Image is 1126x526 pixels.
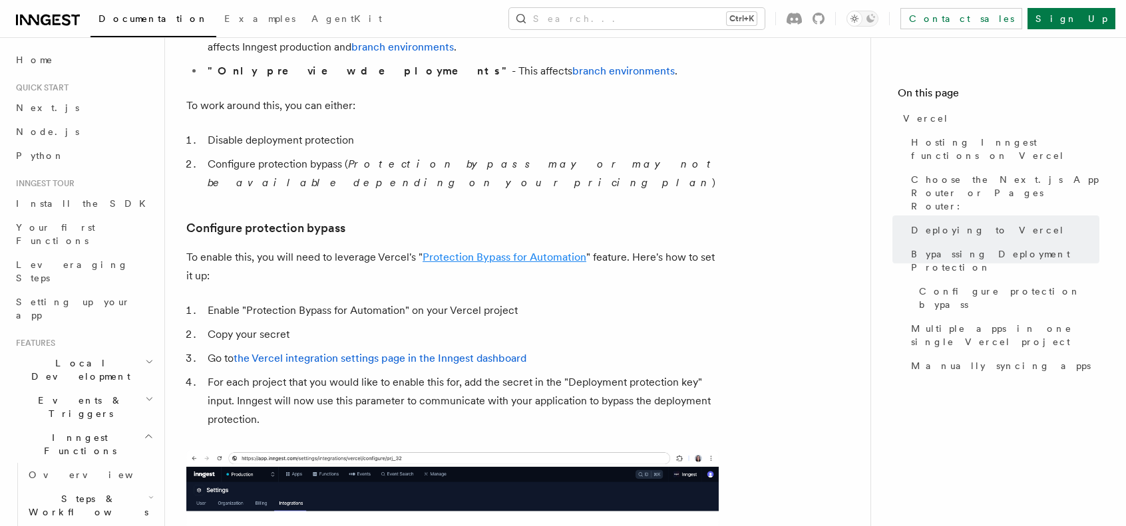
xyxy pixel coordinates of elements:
a: Overview [23,463,156,487]
a: Deploying to Vercel [906,218,1099,242]
a: Documentation [91,4,216,37]
a: Multiple apps in one single Vercel project [906,317,1099,354]
span: Steps & Workflows [23,492,148,519]
a: Configure protection bypass [186,219,345,237]
li: For each project that you would like to enable this for, add the secret in the "Deployment protec... [204,373,719,429]
span: AgentKit [311,13,382,24]
span: Vercel [903,112,949,125]
li: - This affects . [204,62,719,80]
span: Examples [224,13,295,24]
span: Python [16,150,65,161]
button: Local Development [11,351,156,388]
span: Local Development [11,356,145,383]
a: AgentKit [303,4,390,36]
span: Next.js [16,102,79,113]
a: branch environments [351,41,454,53]
span: Choose the Next.js App Router or Pages Router: [911,173,1099,213]
a: Leveraging Steps [11,253,156,290]
p: To enable this, you will need to leverage Vercel's " " feature. Here's how to set it up: [186,248,719,285]
a: Setting up your app [11,290,156,327]
button: Toggle dark mode [846,11,878,27]
a: Choose the Next.js App Router or Pages Router: [906,168,1099,218]
span: Manually syncing apps [911,359,1091,372]
a: Examples [216,4,303,36]
h4: On this page [898,85,1099,106]
a: Configure protection bypass [914,279,1099,317]
span: Quick start [11,82,69,93]
em: Protection bypass may or may not be available depending on your pricing plan [208,158,717,189]
a: Install the SDK [11,192,156,215]
span: Events & Triggers [11,394,145,420]
span: Documentation [98,13,208,24]
a: Your first Functions [11,215,156,253]
a: Home [11,48,156,72]
span: Overview [29,469,166,480]
span: Node.js [16,126,79,137]
a: Python [11,144,156,168]
button: Inngest Functions [11,426,156,463]
a: Bypassing Deployment Protection [906,242,1099,279]
span: Leveraging Steps [16,259,128,283]
button: Events & Triggers [11,388,156,426]
p: To work around this, you can either: [186,96,719,115]
span: Bypassing Deployment Protection [911,247,1099,274]
span: Home [16,53,53,66]
a: the Vercel integration settings page in the Inngest dashboard [234,352,526,364]
li: Copy your secret [204,325,719,344]
a: Node.js [11,120,156,144]
li: Configure protection bypass ( ) [204,155,719,192]
li: Enable "Protection Bypass for Automation" on your Vercel project [204,301,719,320]
a: Protection Bypass for Automation [423,251,586,263]
button: Steps & Workflows [23,487,156,524]
span: Inngest tour [11,178,75,189]
strong: "Only preview deployments" [208,65,512,77]
kbd: Ctrl+K [727,12,757,25]
span: Inngest Functions [11,431,144,458]
li: Go to [204,349,719,368]
span: Configure protection bypass [919,285,1099,311]
li: Disable deployment protection [204,131,719,150]
span: Deploying to Vercel [911,223,1065,237]
a: branch environments [572,65,675,77]
a: Manually syncing apps [906,354,1099,378]
a: Sign Up [1028,8,1115,29]
a: Contact sales [900,8,1022,29]
span: Setting up your app [16,297,130,321]
button: Search...Ctrl+K [509,8,765,29]
span: Features [11,338,55,348]
span: Your first Functions [16,222,95,246]
span: Install the SDK [16,198,154,209]
a: Hosting Inngest functions on Vercel [906,130,1099,168]
span: Multiple apps in one single Vercel project [911,322,1099,348]
a: Next.js [11,96,156,120]
span: Hosting Inngest functions on Vercel [911,136,1099,162]
a: Vercel [898,106,1099,130]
